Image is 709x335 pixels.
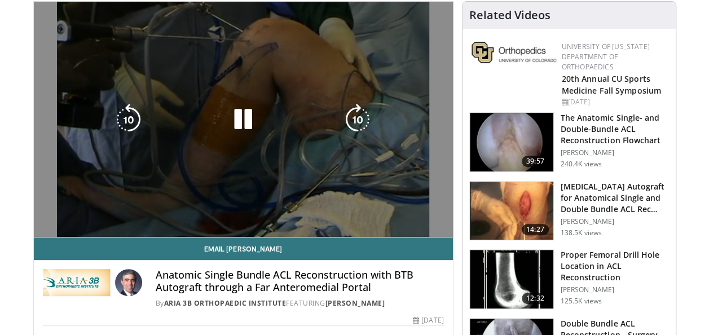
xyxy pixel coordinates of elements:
[561,285,669,294] p: [PERSON_NAME]
[413,315,443,325] div: [DATE]
[469,181,669,241] a: 14:27 [MEDICAL_DATA] Autograft for Anatomical Single and Double Bundle ACL Rec… [PERSON_NAME] 138...
[561,148,669,157] p: [PERSON_NAME]
[562,97,667,107] div: [DATE]
[561,297,602,306] p: 125.5K views
[561,112,669,146] h3: The Anatomic Single- and Double-Bundle ACL Reconstruction Flowchart
[522,224,549,235] span: 14:27
[469,112,669,172] a: 39:57 The Anatomic Single- and Double-Bundle ACL Reconstruction Flowchart [PERSON_NAME] 240.4K views
[164,298,287,308] a: Aria 3B Orthopaedic Institute
[562,73,661,96] a: 20th Annual CU Sports Medicine Fall Symposium
[470,182,553,240] img: 281064_0003_1.png.150x105_q85_crop-smart_upscale.jpg
[156,298,444,308] div: By FEATURING
[522,293,549,304] span: 12:32
[469,249,669,309] a: 12:32 Proper Femoral Drill Hole Location in ACL Reconstruction [PERSON_NAME] 125.5K views
[561,228,602,237] p: 138.5K views
[561,217,669,226] p: [PERSON_NAME]
[43,269,111,296] img: Aria 3B Orthopaedic Institute
[562,42,650,72] a: University of [US_STATE] Department of Orthopaedics
[34,237,453,260] a: Email [PERSON_NAME]
[325,298,385,308] a: [PERSON_NAME]
[522,156,549,167] span: 39:57
[115,269,142,296] img: Avatar
[34,2,453,237] video-js: Video Player
[470,250,553,308] img: Title_01_100001165_3.jpg.150x105_q85_crop-smart_upscale.jpg
[469,8,551,22] h4: Related Videos
[561,160,602,169] p: 240.4K views
[470,113,553,171] img: Fu_0_3.png.150x105_q85_crop-smart_upscale.jpg
[561,249,669,283] h3: Proper Femoral Drill Hole Location in ACL Reconstruction
[561,181,669,215] h3: [MEDICAL_DATA] Autograft for Anatomical Single and Double Bundle ACL Rec…
[156,269,444,293] h4: Anatomic Single Bundle ACL Reconstruction with BTB Autograft through a Far Anteromedial Portal
[472,42,556,63] img: 355603a8-37da-49b6-856f-e00d7e9307d3.png.150x105_q85_autocrop_double_scale_upscale_version-0.2.png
